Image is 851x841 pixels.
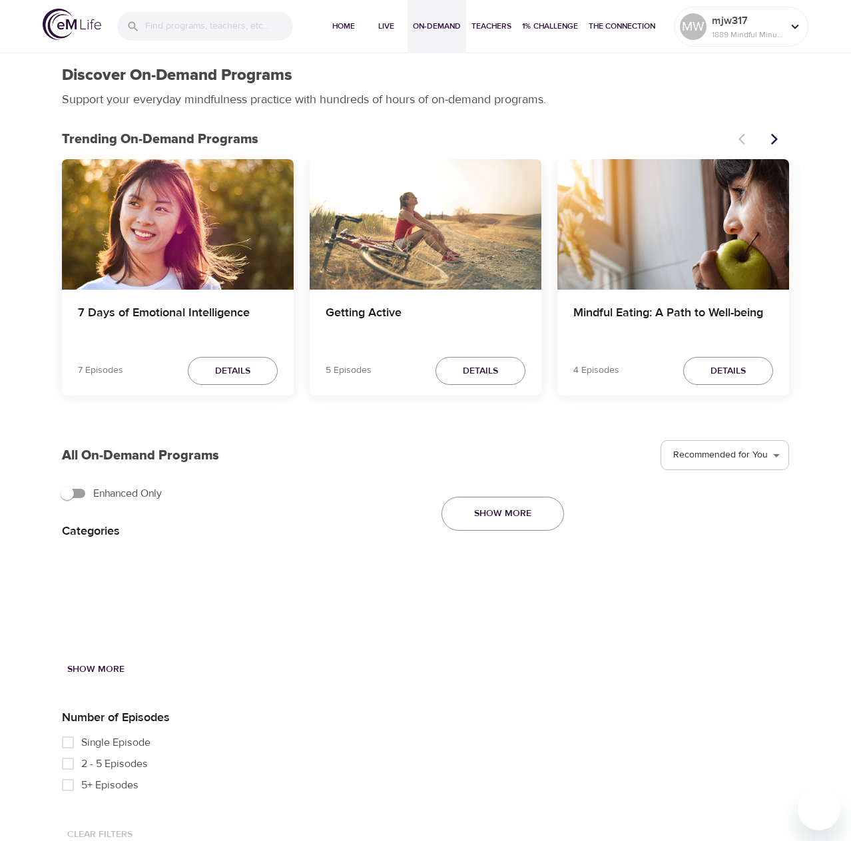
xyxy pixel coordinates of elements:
[328,19,360,33] span: Home
[712,29,782,41] p: 1889 Mindful Minutes
[683,357,773,386] button: Details
[215,363,250,380] span: Details
[81,777,139,793] span: 5+ Episodes
[67,661,125,678] span: Show More
[188,357,278,386] button: Details
[93,485,162,501] span: Enhanced Only
[573,306,773,338] h4: Mindful Eating: A Path to Well-being
[557,159,789,290] button: Mindful Eating: A Path to Well-being
[62,445,219,465] p: All On-Demand Programs
[81,734,150,750] span: Single Episode
[435,357,525,386] button: Details
[78,364,123,378] p: 7 Episodes
[62,159,294,290] button: 7 Days of Emotional Intelligence
[760,125,789,154] button: Next items
[370,19,402,33] span: Live
[441,497,564,531] button: Show More
[62,91,561,109] p: Support your everyday mindfulness practice with hundreds of hours of on-demand programs.
[310,159,541,290] button: Getting Active
[145,12,293,41] input: Find programs, teachers, etc...
[712,13,782,29] p: mjw317
[680,13,707,40] div: MW
[710,363,746,380] span: Details
[62,657,130,682] button: Show More
[589,19,655,33] span: The Connection
[326,364,372,378] p: 5 Episodes
[573,364,619,378] p: 4 Episodes
[62,129,730,149] p: Trending On-Demand Programs
[326,306,525,338] h4: Getting Active
[62,522,195,540] p: Categories
[78,306,278,338] h4: 7 Days of Emotional Intelligence
[62,66,292,85] h1: Discover On-Demand Programs
[798,788,840,830] iframe: Button to launch messaging window
[413,19,461,33] span: On-Demand
[62,708,195,726] p: Number of Episodes
[471,19,511,33] span: Teachers
[474,505,531,522] span: Show More
[81,756,148,772] span: 2 - 5 Episodes
[522,19,578,33] span: 1% Challenge
[43,9,101,40] img: logo
[463,363,498,380] span: Details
